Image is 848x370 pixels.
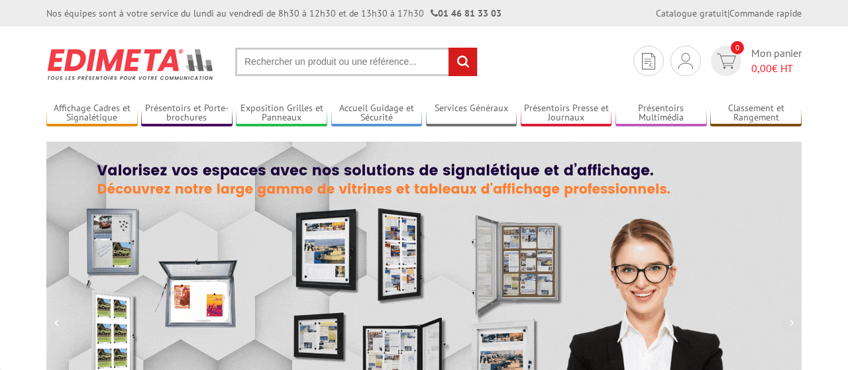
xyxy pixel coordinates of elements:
div: Nos équipes sont à votre service du lundi au vendredi de 8h30 à 12h30 et de 13h30 à 17h30 [46,7,502,20]
a: devis rapide 0 Mon panier 0,00€ HT [708,46,802,76]
a: Services Généraux [426,103,517,124]
a: Présentoirs Presse et Journaux [521,103,612,124]
img: Présentoir, panneau, stand - Edimeta - PLV, affichage, mobilier bureau, entreprise [46,40,215,89]
input: Rechercher un produit ou une référence... [235,48,478,76]
span: € HT [751,61,802,76]
span: 0,00 [751,62,772,75]
img: devis rapide [717,54,736,69]
strong: 01 46 81 33 03 [431,7,502,19]
img: devis rapide [678,53,693,69]
img: devis rapide [642,53,655,69]
a: Affichage Cadres et Signalétique [46,103,138,124]
a: Présentoirs Multimédia [615,103,707,124]
input: rechercher [449,48,477,76]
a: Classement et Rangement [710,103,802,124]
a: Exposition Grilles et Panneaux [236,103,327,124]
div: | [656,7,802,20]
a: Accueil Guidage et Sécurité [331,103,423,124]
span: Mon panier [751,46,802,76]
span: 0 [731,41,744,54]
a: Catalogue gratuit [656,7,727,19]
a: Présentoirs et Porte-brochures [141,103,233,124]
a: Commande rapide [729,7,802,19]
